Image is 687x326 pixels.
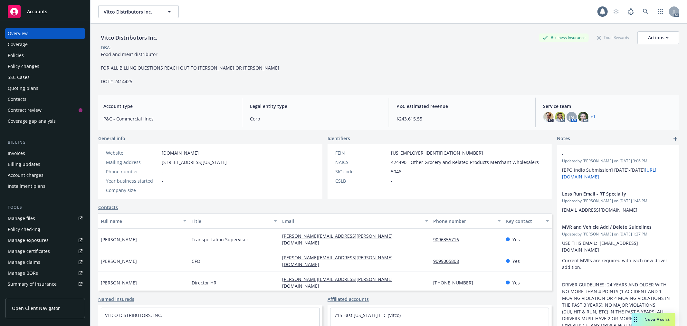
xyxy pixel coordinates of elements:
span: 5046 [391,168,401,175]
span: Updated by [PERSON_NAME] on [DATE] 3:06 PM [562,158,674,164]
a: [PERSON_NAME][EMAIL_ADDRESS][PERSON_NAME][DOMAIN_NAME] [282,276,393,289]
span: [PERSON_NAME] [101,279,137,286]
span: MVR and Vehicle Add / Delete Guidelines [562,224,657,230]
div: Actions [648,32,669,44]
div: Vitco Distributors Inc. [98,34,160,42]
a: Policy checking [5,224,85,235]
a: [PERSON_NAME][EMAIL_ADDRESS][PERSON_NAME][DOMAIN_NAME] [282,254,393,267]
span: $243,615.55 [397,115,528,122]
div: Key contact [506,218,542,225]
span: Service team [543,103,674,110]
div: Loss Run Email - RT SpecialtyUpdatedby [PERSON_NAME] on [DATE] 1:48 PM[EMAIL_ADDRESS][DOMAIN_NAME] [557,185,679,218]
a: Policy changes [5,61,85,72]
div: SSC Cases [8,72,30,82]
span: Yes [512,279,520,286]
a: Search [639,5,652,18]
div: Email [282,218,421,225]
a: Contacts [98,204,118,211]
img: photo [578,112,588,122]
span: Identifiers [328,135,350,142]
a: Start snowing [610,5,623,18]
div: Coverage gap analysis [8,116,56,126]
div: Full name [101,218,179,225]
a: Coverage [5,39,85,50]
div: Company size [106,187,159,194]
span: Updated by [PERSON_NAME] on [DATE] 1:48 PM [562,198,674,204]
div: Website [106,149,159,156]
div: Tools [5,204,85,211]
a: Account charges [5,170,85,180]
span: Legal entity type [250,103,381,110]
span: Director HR [192,279,216,286]
p: USE THIS EMAIL: [EMAIL_ADDRESS][DOMAIN_NAME] [562,240,674,253]
a: Contract review [5,105,85,115]
a: Installment plans [5,181,85,191]
div: Billing [5,139,85,146]
a: Manage BORs [5,268,85,278]
div: Title [192,218,270,225]
span: Updated by [PERSON_NAME] on [DATE] 1:37 PM [562,231,674,237]
button: Email [280,213,431,229]
a: Switch app [654,5,667,18]
span: P&C estimated revenue [397,103,528,110]
span: Vitco Distributors Inc. [104,8,159,15]
a: 9096355716 [434,236,464,243]
div: Phone number [106,168,159,175]
div: SIC code [335,168,388,175]
p: Current MVRs are required with each new driver addition. [562,257,674,271]
a: add [672,135,679,143]
span: General info [98,135,125,142]
a: [PERSON_NAME][EMAIL_ADDRESS][PERSON_NAME][DOMAIN_NAME] [282,233,393,246]
a: Invoices [5,148,85,158]
span: Corp [250,115,381,122]
span: Food and meat distributor FOR ALL BILLING QUESTIONS REACH OUT TO [PERSON_NAME] OR [PERSON_NAME] D... [101,51,279,84]
a: Billing updates [5,159,85,169]
div: Contacts [8,94,26,104]
span: - [162,168,163,175]
button: Phone number [431,213,503,229]
p: [BPO Indio Submission] [DATE]-[DATE] [562,167,674,180]
span: - [162,187,163,194]
div: Manage BORs [8,268,38,278]
a: Manage certificates [5,246,85,256]
div: Drag to move [632,313,640,326]
a: [PHONE_NUMBER] [434,280,479,286]
div: -Updatedby [PERSON_NAME] on [DATE] 3:06 PM[BPO Indio Submission] [DATE]-[DATE][URL][DOMAIN_NAME] [557,145,679,185]
span: Accounts [27,9,47,14]
a: +1 [591,115,596,119]
a: Contacts [5,94,85,104]
button: Full name [98,213,189,229]
a: Overview [5,28,85,39]
div: Billing updates [8,159,40,169]
div: FEIN [335,149,388,156]
a: 9099005808 [434,258,464,264]
span: [PERSON_NAME] [101,236,137,243]
div: Installment plans [8,181,45,191]
img: photo [555,112,565,122]
a: Accounts [5,3,85,21]
a: Coverage gap analysis [5,116,85,126]
span: - [391,177,393,184]
div: Invoices [8,148,25,158]
div: Contract review [8,105,42,115]
a: [DOMAIN_NAME] [162,150,199,156]
a: Quoting plans [5,83,85,93]
span: JN [569,114,574,120]
div: Manage files [8,213,35,224]
span: Account type [103,103,234,110]
div: Year business started [106,177,159,184]
a: Affiliated accounts [328,296,369,302]
span: Yes [512,258,520,264]
span: [EMAIL_ADDRESS][DOMAIN_NAME] [562,207,637,213]
span: [US_EMPLOYER_IDENTIFICATION_NUMBER] [391,149,483,156]
a: Summary of insurance [5,279,85,289]
a: SSC Cases [5,72,85,82]
a: Manage claims [5,257,85,267]
button: Title [189,213,280,229]
span: Yes [512,236,520,243]
div: Manage exposures [8,235,49,245]
span: [PERSON_NAME] [101,258,137,264]
span: Transportation Supervisor [192,236,248,243]
a: Manage exposures [5,235,85,245]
